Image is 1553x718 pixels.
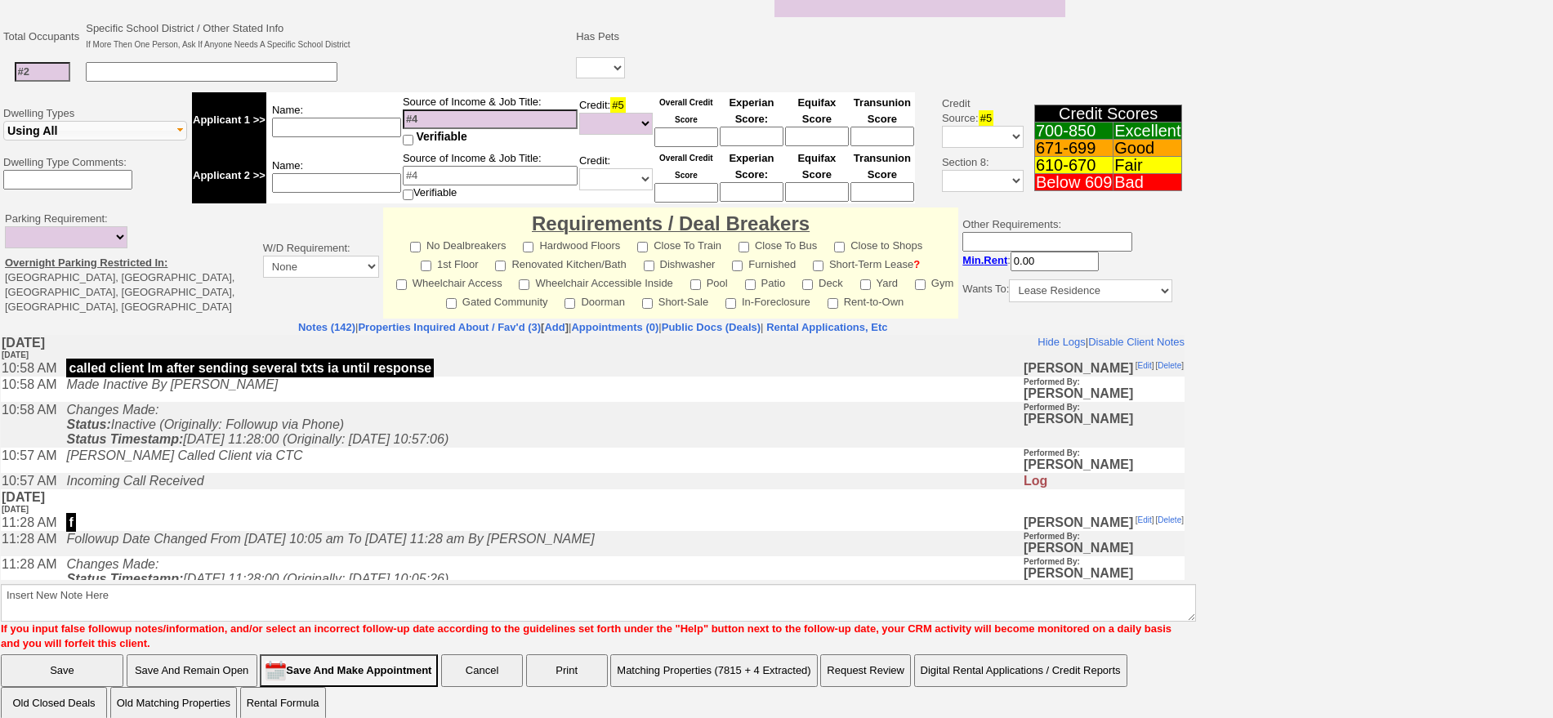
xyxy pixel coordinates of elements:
[854,152,911,181] font: Transunion Score
[766,321,887,333] nobr: Rental Applications, Etc
[260,654,438,687] input: Save And Make Appointment
[915,272,953,291] label: Gym
[15,62,70,82] input: #2
[1137,181,1151,190] a: Edit
[1,155,44,180] b: [DATE]
[1023,197,1079,206] b: Performed By:
[1023,181,1132,194] b: [PERSON_NAME]
[259,207,383,319] td: W/D Requirement:
[526,654,608,687] button: Print
[446,291,548,310] label: Gated Community
[65,97,182,111] b: Status Timestamp:
[402,148,578,203] td: Source of Income & Job Title: Verifiable
[396,272,502,291] label: Wheelchair Access
[441,654,523,687] button: Cancel
[65,139,203,153] i: Incoming Call Received
[690,279,701,290] input: Pool
[690,272,728,291] label: Pool
[65,222,448,251] i: Changes Made: [DATE] 11:28:00 (Originally: [DATE] 10:05:26)
[725,298,736,309] input: In-Foreclosure
[1034,123,1113,140] td: 700-850
[65,24,433,42] p: called client lm after sending several txts ia until response
[1037,1,1085,13] a: Hide Logs
[644,253,716,272] label: Dishwasher
[83,19,352,55] td: Specific School District / Other Stated Info
[578,92,654,148] td: Credit:
[1023,42,1079,51] b: Performed By:
[446,298,457,309] input: Gated Community
[720,182,783,202] input: Ask Customer: Do You Know Your Experian Credit Score
[637,242,648,252] input: Close To Train
[403,109,578,129] input: #4
[3,121,187,140] button: Using All
[732,261,743,271] input: Furnished
[914,654,1127,687] button: Digital Rental Applications / Credit Reports
[828,291,904,310] label: Rent-to-Own
[1023,193,1132,220] b: [PERSON_NAME]
[565,291,624,310] label: Doorman
[65,114,301,127] i: [PERSON_NAME] Called Client via CTC
[1023,139,1046,153] font: Log
[410,234,507,253] label: No Dealbreakers
[65,237,182,251] b: Status Timestamp:
[802,272,843,291] label: Deck
[417,130,467,143] span: Verifiable
[610,97,625,113] span: #5
[739,242,749,252] input: Close To Bus
[1,207,259,319] td: Parking Requirement: [GEOGRAPHIC_DATA], [GEOGRAPHIC_DATA], [GEOGRAPHIC_DATA], [GEOGRAPHIC_DATA], ...
[637,234,721,253] label: Close To Train
[915,279,926,290] input: Gym
[1034,105,1182,123] td: Credit Scores
[1034,140,1113,157] td: 671-699
[65,178,74,197] p: f
[1137,26,1151,35] a: Edit
[421,253,479,272] label: 1st Floor
[850,182,914,202] input: Ask Customer: Do You Know Your Transunion Credit Score
[642,291,708,310] label: Short-Sale
[785,127,849,146] input: Ask Customer: Do You Know Your Equifax Credit Score
[917,90,1026,206] td: Credit Source: Section 8:
[642,298,653,309] input: Short-Sale
[298,321,355,333] a: Notes (142)
[1023,222,1079,231] b: Performed By:
[1,170,28,179] font: [DATE]
[644,261,654,271] input: Dishwasher
[495,261,506,271] input: Renovated Kitchen/Bath
[192,148,266,203] td: Applicant 2 >>
[573,19,627,55] td: Has Pets
[571,321,658,333] a: Appointments (0)
[1,16,28,25] font: [DATE]
[1,19,83,55] td: Total Occupants
[1135,26,1154,35] font: [ ]
[1113,123,1182,140] td: Excellent
[764,321,888,333] a: Rental Applications, Etc
[358,321,569,333] b: [ ]
[65,68,448,111] i: Changes Made: Inactive (Originally: Followup via Phone) [DATE] 11:28:00 (Originally: [DATE] 10:57...
[65,197,593,211] i: Followup Date Changed From [DATE] 10:05 am To [DATE] 11:28 am By [PERSON_NAME]
[1,90,190,206] td: Dwelling Types Dwelling Type Comments:
[854,96,911,125] font: Transunion Score
[266,148,402,203] td: Name:
[86,40,350,49] font: If More Then One Person, Ask If Anyone Needs A Specific School District
[834,242,845,252] input: Close to Shops
[1023,38,1132,65] b: [PERSON_NAME]
[127,654,257,687] input: Save And Remain Open
[739,234,817,253] label: Close To Bus
[1155,181,1183,190] font: [ ]
[1087,1,1184,13] a: Disable Client Notes
[913,258,920,270] a: ?
[523,234,620,253] label: Hardwood Floors
[1,654,123,687] input: Save
[1023,68,1079,77] b: Performed By:
[732,253,796,272] label: Furnished
[785,182,849,202] input: Ask Customer: Do You Know Your Equifax Credit Score
[402,92,578,148] td: Source of Income & Job Title:
[860,279,871,290] input: Yard
[1,1,44,25] b: [DATE]
[662,321,761,333] a: Public Docs (Deals)
[820,654,911,687] button: Request Review
[266,92,402,148] td: Name:
[813,261,823,271] input: Short-Term Lease?
[962,254,1099,266] nobr: :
